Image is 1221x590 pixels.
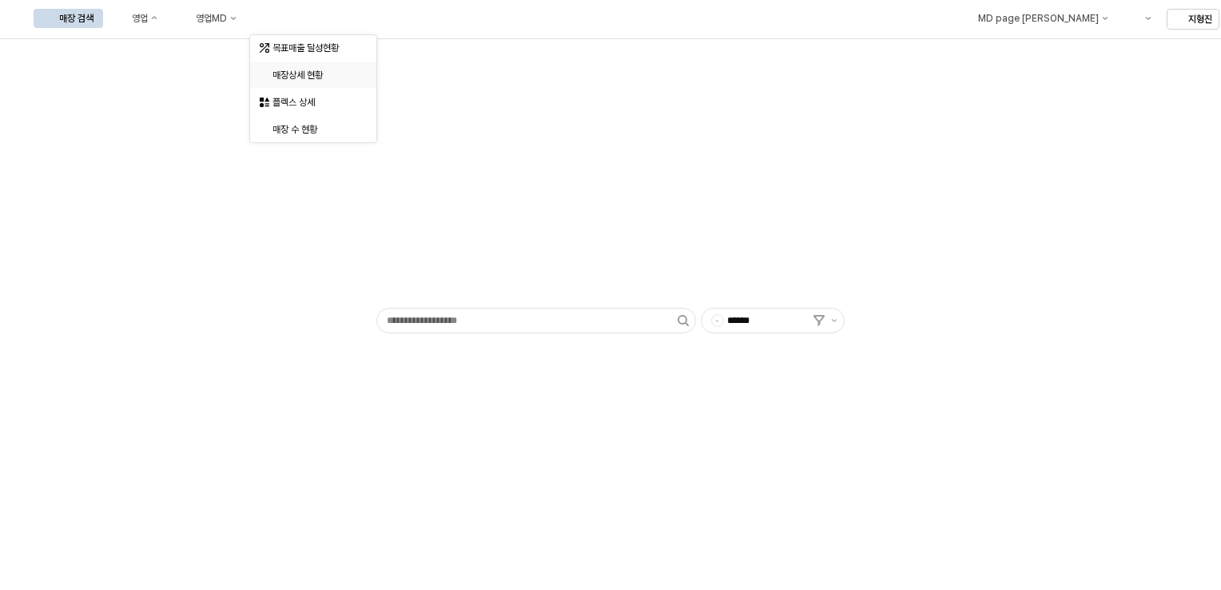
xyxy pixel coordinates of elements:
div: 영업 [132,13,148,24]
div: 목표매출 달성현황 [272,42,357,54]
div: 매장 수 현황 [272,123,357,136]
div: 매장 검색 [59,13,93,24]
button: 지형진 [1167,9,1219,30]
button: 영업 [106,9,167,28]
div: MD page 이동 [952,9,1117,28]
button: MD page [PERSON_NAME] [952,9,1117,28]
div: MD page [PERSON_NAME] [977,13,1098,24]
div: Select an option [250,34,376,143]
div: 매장상세 현황 [272,69,357,82]
button: 제안 사항 표시 [825,309,844,333]
div: 영업MD [196,13,227,24]
div: 플렉스 상세 [272,96,357,109]
span: - [712,315,723,326]
div: Menu item 6 [1120,9,1160,28]
button: 매장 검색 [34,9,103,28]
p: 지형진 [1188,13,1212,26]
button: 영업MD [170,9,246,28]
